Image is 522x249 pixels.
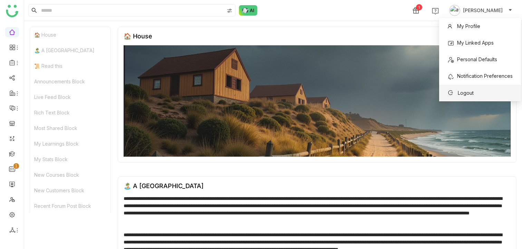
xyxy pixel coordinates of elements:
[15,163,18,169] p: 1
[124,182,204,190] div: 🏝️ A [GEOGRAPHIC_DATA]
[30,198,110,214] div: Recent Forum Post Block
[30,58,110,74] div: 📜 Read this
[448,5,514,16] button: [PERSON_NAME]
[124,33,152,40] div: 🏠 House
[432,8,439,15] img: help.svg
[6,5,18,17] img: logo
[13,163,19,169] nz-badge-sup: 1
[30,120,110,136] div: Most Shared Block
[30,27,110,43] div: 🏠 House
[30,89,110,105] div: Live Feed Block
[30,167,110,183] div: New Courses Block
[457,56,497,62] span: Personal Defaults
[30,183,110,198] div: New Customers Block
[416,4,422,10] div: 1
[30,105,110,120] div: Rich Text Block
[227,8,232,13] img: search-type.svg
[30,74,110,89] div: Announcements Block
[447,56,454,63] img: personal_defaults.svg
[239,5,258,16] img: ask-buddy-normal.svg
[30,151,110,167] div: My Stats Block
[449,5,460,16] img: avatar
[457,23,480,29] span: My Profile
[458,90,474,96] span: Logout
[463,7,503,14] span: [PERSON_NAME]
[124,45,511,157] img: 68553b2292361c547d91f02a
[447,40,454,47] img: my_linked_apps.svg
[457,40,494,46] span: My Linked Apps
[457,73,513,79] span: Notification Preferences
[30,136,110,151] div: My Learnings Block
[447,73,454,80] img: notification_preferences.svg
[30,43,110,58] div: 🏝️ A [GEOGRAPHIC_DATA]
